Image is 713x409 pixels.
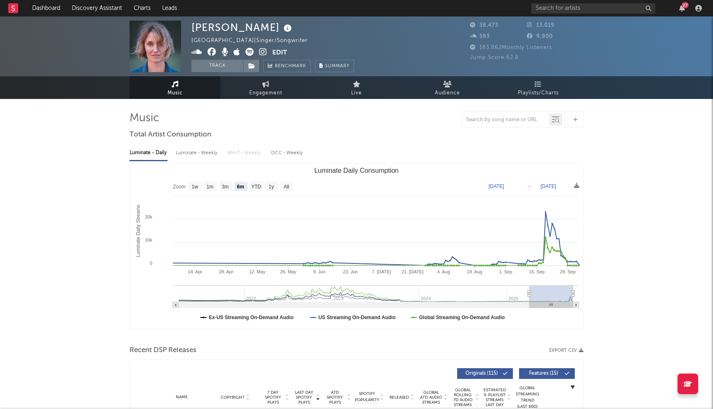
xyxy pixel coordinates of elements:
[527,34,553,39] span: 9,900
[191,60,243,72] button: Track
[526,183,531,189] text: →
[470,34,490,39] span: 593
[351,88,362,98] span: Live
[314,167,399,174] text: Luminate Daily Consumption
[145,237,152,242] text: 10k
[529,269,545,274] text: 15. Sep
[493,76,583,99] a: Playlists/Charts
[325,64,349,68] span: Summary
[560,269,576,274] text: 29. Sep
[130,76,220,99] a: Music
[372,269,391,274] text: 7. [DATE]
[470,23,498,28] span: 38,473
[272,48,287,58] button: Edit
[315,60,354,72] button: Summary
[219,269,234,274] text: 28. Apr
[419,315,505,320] text: Global Streaming On-Demand Audio
[457,368,513,379] button: Originals(115)
[173,184,186,190] text: Zoom
[280,269,297,274] text: 26. May
[401,269,423,274] text: 21. [DATE]
[313,269,326,274] text: 9. Jun
[168,88,183,98] span: Music
[251,184,261,190] text: YTD
[541,183,556,189] text: [DATE]
[293,390,315,405] span: Last Day Spotify Plays
[222,184,229,190] text: 3m
[130,164,583,329] svg: Luminate Daily Consumption
[283,184,289,190] text: All
[130,130,211,140] span: Total Artist Consumption
[435,88,460,98] span: Audience
[524,371,562,376] span: Features ( 15 )
[679,5,685,12] button: 27
[209,315,294,320] text: Ex-US Streaming On-Demand Audio
[271,146,304,160] div: OCC - Weekly
[402,76,493,99] a: Audience
[220,76,311,99] a: Engagement
[150,261,152,266] text: 0
[275,61,306,71] span: Benchmark
[249,269,266,274] text: 12. May
[531,3,655,14] input: Search for artists
[483,388,506,407] span: Estimated % Playlist Streams Last Day
[343,269,358,274] text: 23. Jun
[130,346,196,355] span: Recent DSP Releases
[420,390,442,405] span: Global ATD Audio Streams
[269,184,274,190] text: 1y
[451,388,474,407] span: Global Rolling 7D Audio Streams
[682,2,689,8] div: 27
[489,183,504,189] text: [DATE]
[355,391,379,403] span: Spotify Popularity
[518,88,559,98] span: Playlists/Charts
[470,45,552,50] span: 183,862 Monthly Listeners
[237,184,244,190] text: 6m
[467,269,482,274] text: 18. Aug
[221,395,245,400] span: Copyright
[145,214,152,219] text: 20k
[324,390,346,405] span: ATD Spotify Plays
[527,23,555,28] span: 13,019
[135,204,141,257] text: Luminate Daily Streams
[130,146,168,160] div: Luminate - Daily
[191,21,294,34] div: [PERSON_NAME]
[192,184,198,190] text: 1w
[437,269,450,274] text: 4. Aug
[470,55,519,60] span: Jump Score: 62.8
[262,390,284,405] span: 7 Day Spotify Plays
[463,371,501,376] span: Originals ( 115 )
[462,117,549,123] input: Search by song name or URL
[155,394,209,400] div: Name
[249,88,282,98] span: Engagement
[176,146,219,160] div: Luminate - Weekly
[311,76,402,99] a: Live
[188,269,202,274] text: 14. Apr
[319,315,396,320] text: US Streaming On-Demand Audio
[207,184,214,190] text: 1m
[549,348,583,353] button: Export CSV
[499,269,512,274] text: 1. Sep
[519,368,575,379] button: Features(15)
[263,60,311,72] a: Benchmark
[390,395,409,400] span: Released
[191,36,317,46] div: [GEOGRAPHIC_DATA] | Singer/Songwriter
